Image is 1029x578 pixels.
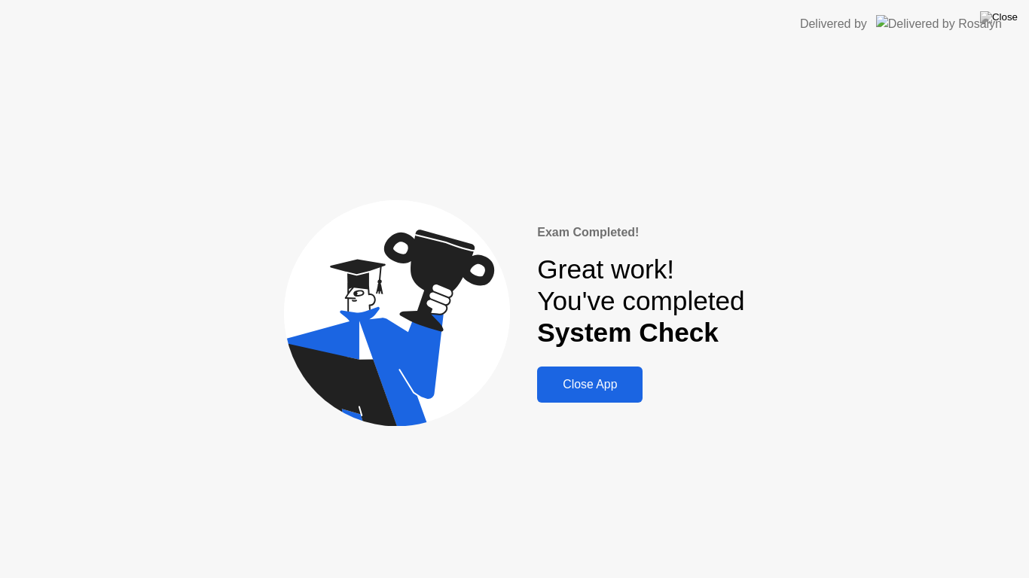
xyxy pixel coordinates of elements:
img: Close [980,11,1018,23]
button: Close App [537,367,643,403]
b: System Check [537,318,719,347]
div: Delivered by [800,15,867,33]
div: Exam Completed! [537,224,744,242]
div: Close App [542,378,638,391]
div: Great work! You've completed [537,254,744,349]
img: Delivered by Rosalyn [876,15,1002,32]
